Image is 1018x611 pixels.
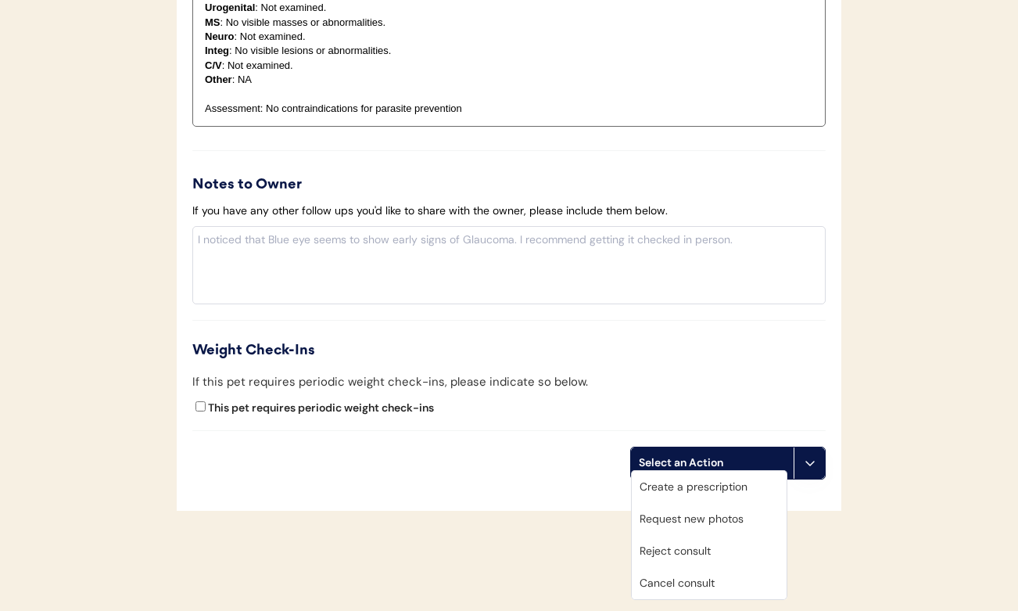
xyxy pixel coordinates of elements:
[192,340,826,361] div: Weight Check-Ins
[192,203,668,219] div: If you have any other follow ups you'd like to share with the owner, please include them below.
[205,45,229,56] strong: Integ
[205,74,232,85] strong: Other
[205,102,813,116] p: Assessment: No contraindications for parasite prevention
[205,31,235,42] strong: Neuro
[205,16,220,28] strong: MS
[205,59,222,71] strong: C/V
[205,16,813,30] p: : No visible masses or abnormalities.
[205,1,813,15] p: : Not examined.
[208,401,434,415] label: This pet requires periodic weight check-ins
[205,59,813,73] p: : Not examined.
[205,2,255,13] strong: Urogenital
[205,44,813,58] p: : No visible lesions or abnormalities.
[639,455,786,471] div: Select an Action
[192,373,588,391] div: If this pet requires periodic weight check-ins, please indicate so below.
[632,567,787,599] div: Cancel consult
[632,535,787,567] div: Reject consult
[632,503,787,535] div: Request new photos
[192,174,826,196] div: Notes to Owner
[205,73,813,87] p: : NA
[632,471,787,503] div: Create a prescription
[205,30,813,44] p: : Not examined.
